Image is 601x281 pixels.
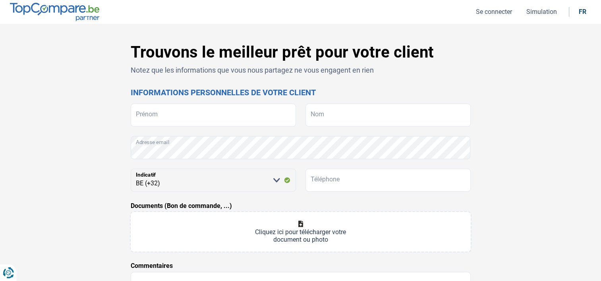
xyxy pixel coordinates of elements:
[131,261,173,271] label: Commentaires
[473,8,514,16] button: Se connecter
[131,169,296,192] select: Indicatif
[131,43,471,62] h1: Trouvons le meilleur prêt pour votre client
[10,3,99,21] img: TopCompare.be
[131,65,471,75] p: Notez que les informations que vous nous partagez ne vous engagent en rien
[131,201,232,211] label: Documents (Bon de commande, ...)
[131,88,471,97] h2: Informations personnelles de votre client
[579,8,586,15] div: fr
[305,169,471,192] input: 401020304
[524,8,559,16] button: Simulation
